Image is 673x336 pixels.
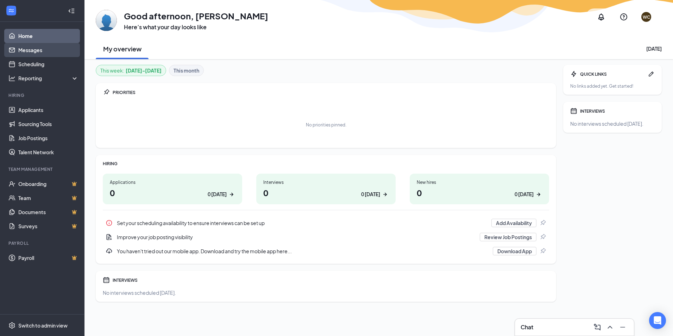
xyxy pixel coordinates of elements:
[18,145,78,159] a: Talent Network
[96,10,117,31] img: William Chandler
[18,117,78,131] a: Sourcing Tools
[382,191,389,198] svg: ArrowRight
[417,179,542,185] div: New hires
[580,108,655,114] div: INTERVIEWS
[110,187,235,199] h1: 0
[643,14,650,20] div: WC
[646,45,662,52] div: [DATE]
[18,251,78,265] a: PayrollCrown
[8,92,77,98] div: Hiring
[491,219,536,227] button: Add Availability
[539,234,546,241] svg: Pin
[570,83,655,89] div: No links added yet. Get started!
[521,323,533,331] h3: Chat
[18,322,68,329] div: Switch to admin view
[580,71,645,77] div: QUICK LINKS
[103,289,549,296] div: No interviews scheduled [DATE].
[18,205,78,219] a: DocumentsCrown
[103,244,549,258] div: You haven't tried out our mobile app. Download and try the mobile app here...
[606,323,614,331] svg: ChevronUp
[617,322,628,333] button: Minimize
[18,75,79,82] div: Reporting
[361,191,380,198] div: 0 [DATE]
[228,191,235,198] svg: ArrowRight
[124,10,268,22] h1: Good afternoon, [PERSON_NAME]
[103,89,110,96] svg: Pin
[18,191,78,205] a: TeamCrown
[113,89,549,95] div: PRIORITIES
[535,191,542,198] svg: ArrowRight
[117,234,476,241] div: Improve your job posting visibility
[539,219,546,226] svg: Pin
[68,7,75,14] svg: Collapse
[539,248,546,255] svg: Pin
[8,7,15,14] svg: WorkstreamLogo
[18,131,78,145] a: Job Postings
[106,219,113,226] svg: Info
[649,312,666,329] div: Open Intercom Messenger
[117,248,489,255] div: You haven't tried out our mobile app. Download and try the mobile app here...
[618,323,627,331] svg: Minimize
[619,13,628,21] svg: QuestionInfo
[103,276,110,284] svg: Calendar
[8,166,77,172] div: Team Management
[8,240,77,246] div: Payroll
[570,107,577,114] svg: Calendar
[100,67,162,74] div: This week :
[174,67,199,74] b: This month
[103,216,549,230] div: Set your scheduling availability to ensure interviews can be set up
[18,177,78,191] a: OnboardingCrown
[106,248,113,255] svg: Download
[515,191,534,198] div: 0 [DATE]
[417,187,542,199] h1: 0
[8,322,15,329] svg: Settings
[18,29,78,43] a: Home
[648,70,655,77] svg: Pen
[8,75,15,82] svg: Analysis
[570,120,655,127] div: No interviews scheduled [DATE].
[124,23,268,31] h3: Here’s what your day looks like
[592,322,603,333] button: ComposeMessage
[604,322,616,333] button: ChevronUp
[480,233,536,241] button: Review Job Postings
[256,174,396,204] a: Interviews00 [DATE]ArrowRight
[597,13,605,21] svg: Notifications
[593,323,602,331] svg: ComposeMessage
[493,247,536,255] button: Download App
[103,216,549,230] a: InfoSet your scheduling availability to ensure interviews can be set upAdd AvailabilityPin
[103,230,549,244] a: DocumentAddImprove your job posting visibilityReview Job PostingsPin
[106,234,113,241] svg: DocumentAdd
[103,161,549,167] div: HIRING
[117,219,487,226] div: Set your scheduling availability to ensure interviews can be set up
[570,70,577,77] svg: Bolt
[18,103,78,117] a: Applicants
[208,191,227,198] div: 0 [DATE]
[306,122,346,128] div: No priorities pinned.
[103,44,141,53] h2: My overview
[110,179,235,185] div: Applications
[263,187,389,199] h1: 0
[18,57,78,71] a: Scheduling
[126,67,162,74] b: [DATE] - [DATE]
[103,230,549,244] div: Improve your job posting visibility
[103,174,242,204] a: Applications00 [DATE]ArrowRight
[113,277,549,283] div: INTERVIEWS
[18,219,78,233] a: SurveysCrown
[263,179,389,185] div: Interviews
[410,174,549,204] a: New hires00 [DATE]ArrowRight
[103,244,549,258] a: DownloadYou haven't tried out our mobile app. Download and try the mobile app here...Download AppPin
[18,43,78,57] a: Messages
